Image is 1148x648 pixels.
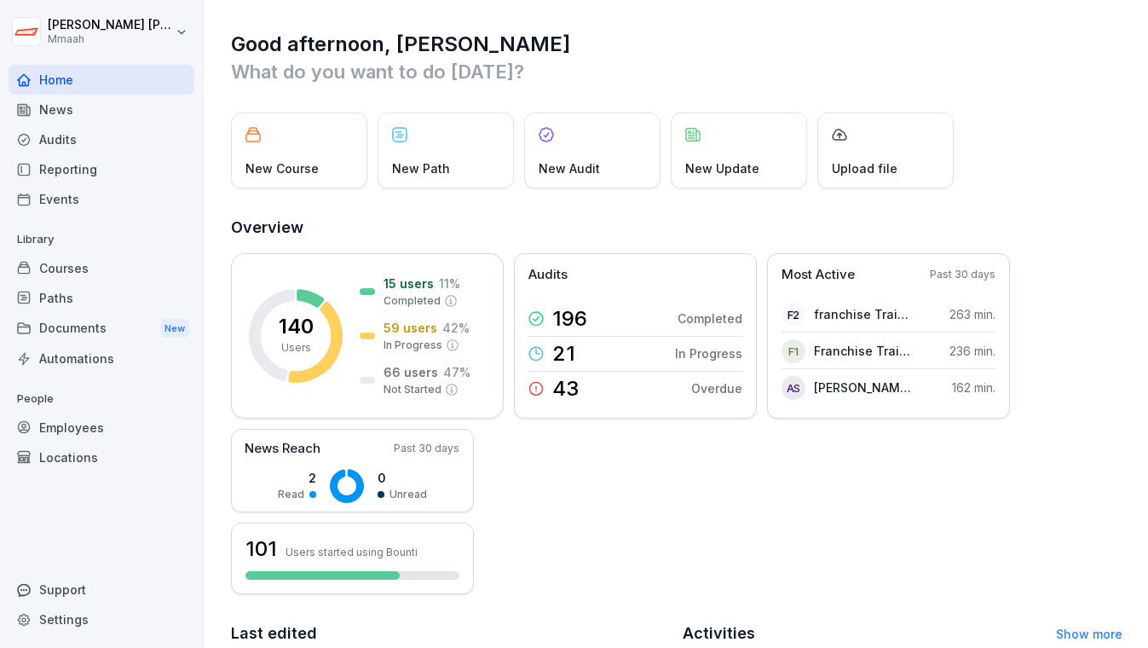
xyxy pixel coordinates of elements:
p: 196 [552,309,587,329]
p: 263 min. [949,305,995,323]
p: 21 [552,344,575,364]
p: 140 [279,316,314,337]
a: Reporting [9,154,194,184]
p: In Progress [675,344,742,362]
p: Users started using Bounti [286,546,418,558]
p: 2 [278,469,316,487]
h2: Overview [231,216,1122,240]
p: Upload file [832,159,897,177]
a: Employees [9,413,194,443]
p: 11 % [439,275,460,292]
div: AS [782,376,805,400]
a: Courses [9,253,194,283]
div: Support [9,575,194,605]
div: Documents [9,313,194,344]
p: Completed [678,310,742,327]
a: Locations [9,443,194,472]
a: Show more [1056,627,1122,641]
p: 162 min. [952,379,995,396]
a: DocumentsNew [9,313,194,344]
h2: Last edited [231,622,671,645]
a: Home [9,65,194,95]
p: Not Started [384,382,441,397]
h3: 101 [245,535,277,564]
div: f2 [782,303,805,327]
p: Library [9,226,194,253]
p: franchise Trainee 2 [814,305,912,323]
a: Audits [9,124,194,154]
p: New Course [245,159,319,177]
p: What do you want to do [DATE]? [231,58,1122,85]
p: New Path [392,159,450,177]
h2: Activities [683,622,755,645]
p: People [9,385,194,413]
a: Settings [9,605,194,634]
p: 43 [552,379,579,399]
a: Events [9,184,194,214]
p: In Progress [384,338,442,353]
a: News [9,95,194,124]
p: Unread [389,487,427,502]
p: 15 users [384,275,434,292]
p: 66 users [384,363,438,381]
p: 47 % [443,363,470,381]
p: 0 [378,469,427,487]
p: [PERSON_NAME] [PERSON_NAME] [814,379,912,396]
p: 236 min. [949,342,995,360]
p: Past 30 days [394,441,459,456]
p: Audits [528,265,568,285]
h1: Good afternoon, [PERSON_NAME] [231,31,1122,58]
p: Read [278,487,304,502]
p: Most Active [782,265,855,285]
p: Mmaah [48,33,172,45]
p: Franchise Trainee 1 [814,342,912,360]
p: Overdue [691,379,742,397]
p: 42 % [442,319,470,337]
a: Automations [9,344,194,373]
p: Past 30 days [930,267,995,282]
p: Completed [384,293,441,309]
p: 59 users [384,319,437,337]
p: News Reach [245,439,320,459]
p: New Audit [539,159,600,177]
p: Users [281,340,311,356]
p: New Update [685,159,759,177]
div: New [160,319,189,338]
a: Paths [9,283,194,313]
p: [PERSON_NAME] [PERSON_NAME] [48,18,172,32]
div: F1 [782,339,805,363]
